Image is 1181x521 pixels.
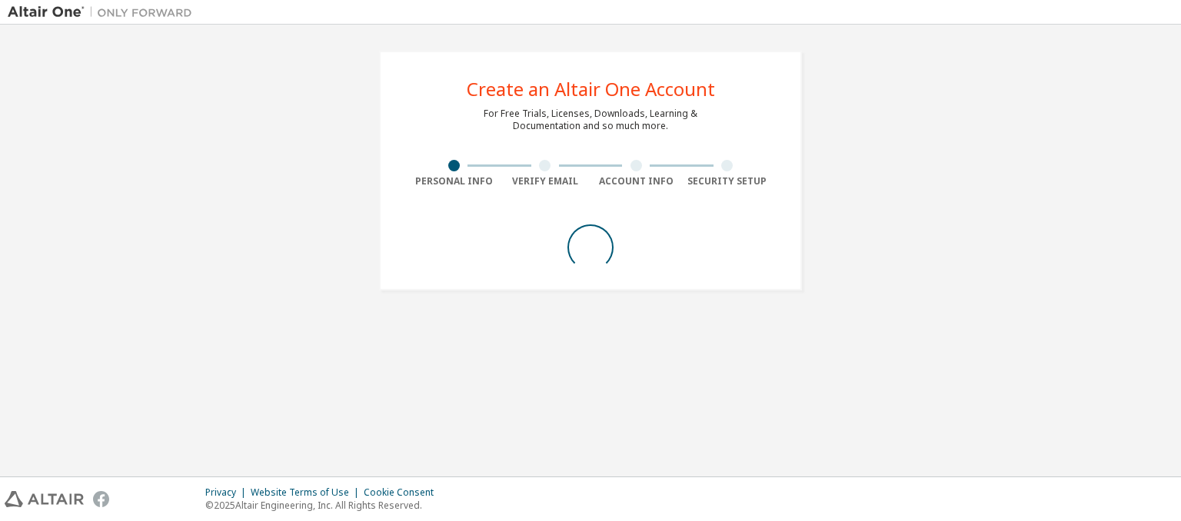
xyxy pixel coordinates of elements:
div: Verify Email [500,175,591,187]
img: altair_logo.svg [5,491,84,507]
div: Security Setup [682,175,773,187]
div: Create an Altair One Account [467,80,715,98]
p: © 2025 Altair Engineering, Inc. All Rights Reserved. [205,499,443,512]
div: For Free Trials, Licenses, Downloads, Learning & Documentation and so much more. [484,108,697,132]
div: Privacy [205,486,251,499]
img: facebook.svg [93,491,109,507]
div: Cookie Consent [364,486,443,499]
img: Altair One [8,5,200,20]
div: Account Info [590,175,682,187]
div: Personal Info [408,175,500,187]
div: Website Terms of Use [251,486,364,499]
